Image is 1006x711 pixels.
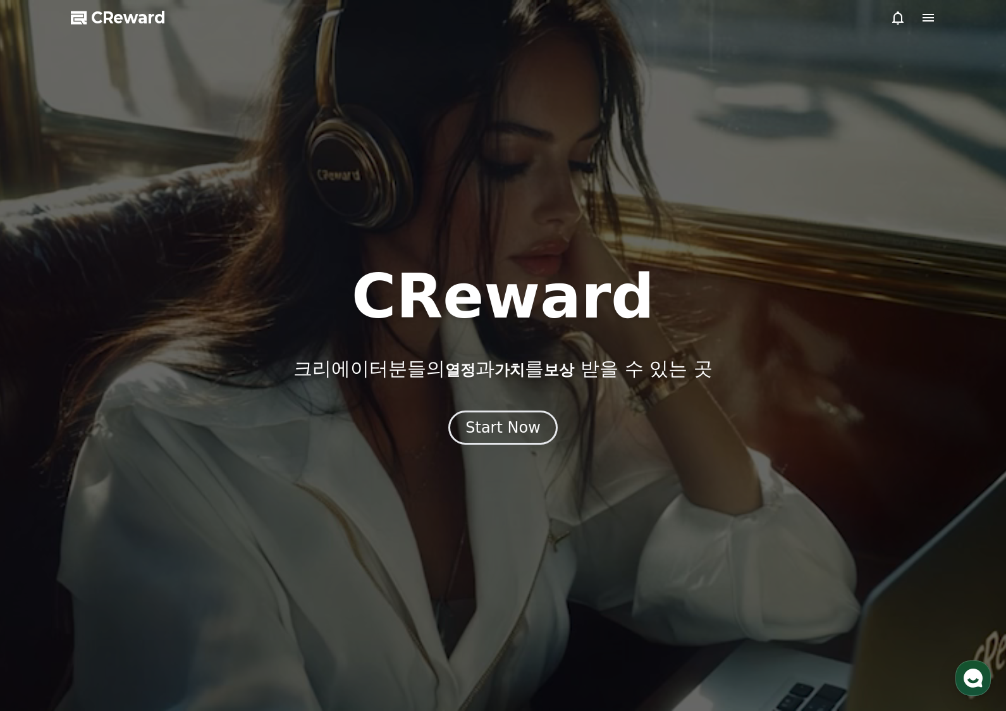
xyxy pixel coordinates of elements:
span: CReward [91,8,166,28]
a: CReward [71,8,166,28]
h1: CReward [352,266,654,327]
p: 크리에이터분들의 과 를 받을 수 있는 곳 [293,357,712,380]
a: Start Now [448,423,558,435]
span: 보상 [544,361,574,379]
button: Start Now [448,411,558,445]
div: Start Now [465,417,541,438]
span: 가치 [494,361,525,379]
span: 열정 [445,361,475,379]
